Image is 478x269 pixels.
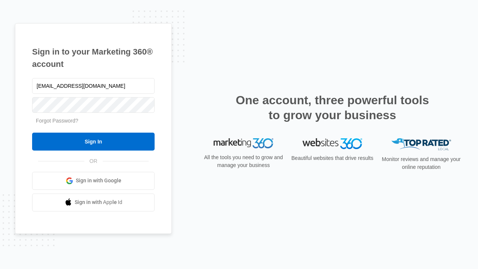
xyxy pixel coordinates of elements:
[391,138,451,151] img: Top Rated Local
[32,133,155,151] input: Sign In
[202,154,285,169] p: All the tools you need to grow and manage your business
[32,172,155,190] a: Sign in with Google
[233,93,431,123] h2: One account, three powerful tools to grow your business
[75,198,122,206] span: Sign in with Apple Id
[76,177,121,185] span: Sign in with Google
[379,155,463,171] p: Monitor reviews and manage your online reputation
[32,46,155,70] h1: Sign in to your Marketing 360® account
[84,157,103,165] span: OR
[36,118,78,124] a: Forgot Password?
[32,78,155,94] input: Email
[214,138,273,149] img: Marketing 360
[32,194,155,211] a: Sign in with Apple Id
[302,138,362,149] img: Websites 360
[291,154,374,162] p: Beautiful websites that drive results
